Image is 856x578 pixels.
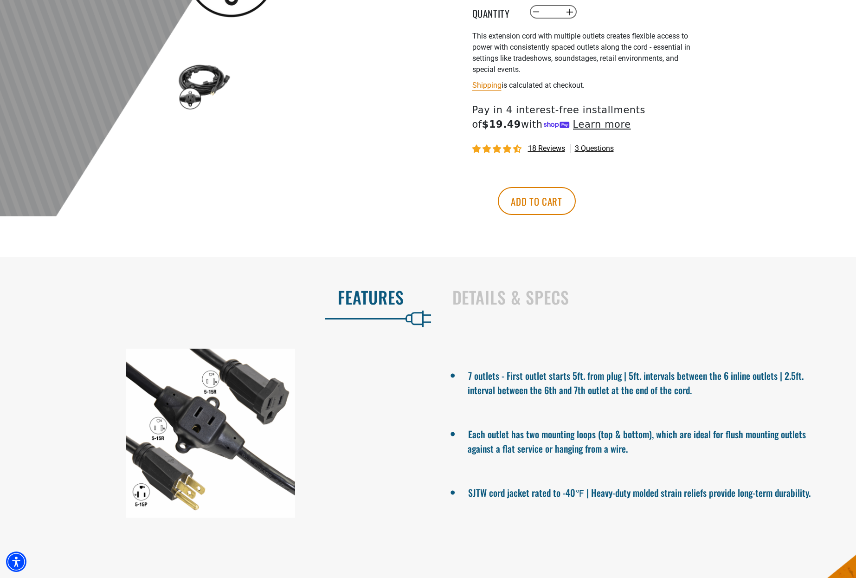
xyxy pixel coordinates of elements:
div: Accessibility Menu [6,552,26,572]
div: is calculated at checkout. [472,79,700,91]
img: black [177,58,231,111]
span: 4.67 stars [472,145,523,154]
span: 3 questions [575,143,614,154]
button: Add to cart [498,187,576,215]
li: SJTW cord jacket rated to -40℉ | Heavy-duty molded strain reliefs provide long-term durability. [468,483,824,500]
li: 7 outlets - First outlet starts 5ft. from plug | 5ft. intervals between the 6 inline outlets | 2.... [468,366,824,397]
a: Shipping [472,81,502,90]
h2: Features [19,287,404,307]
span: 18 reviews [528,144,565,153]
li: Each outlet has two mounting loops (top & bottom), which are ideal for flush mounting outlets aga... [468,425,824,455]
span: This extension cord with multiple outlets creates flexible access to power with consistently spac... [472,32,690,74]
h2: Details & Specs [452,287,837,307]
label: Quantity [472,6,519,18]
